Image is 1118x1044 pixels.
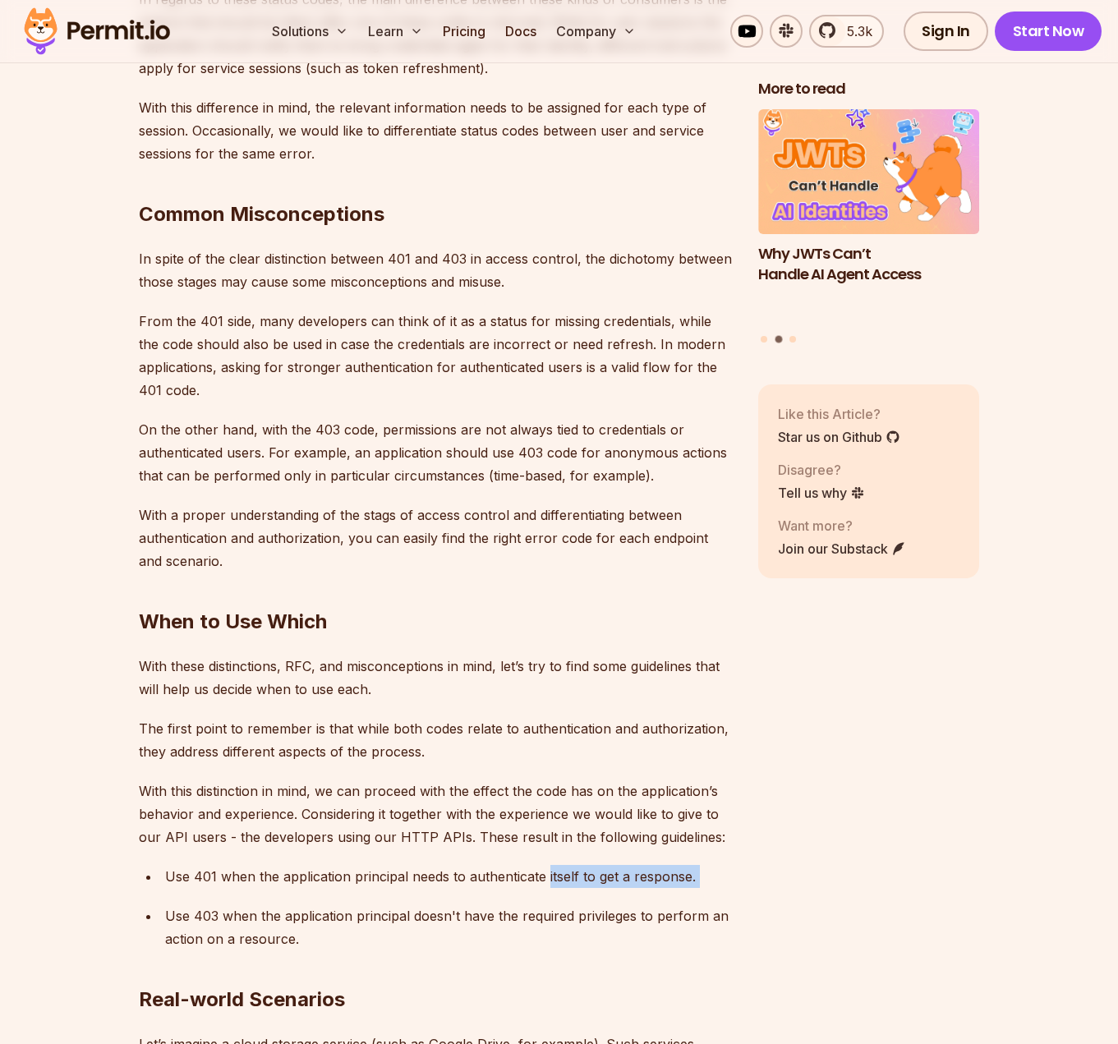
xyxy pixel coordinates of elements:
p: Disagree? [778,459,865,479]
h2: Real-world Scenarios [139,921,732,1013]
h2: Common Misconceptions [139,136,732,228]
button: Solutions [265,15,355,48]
button: Go to slide 1 [761,335,767,342]
a: Start Now [995,11,1102,51]
p: In spite of the clear distinction between 401 and 403 in access control, the dichotomy between th... [139,247,732,293]
button: Company [550,15,642,48]
p: From the 401 side, many developers can think of it as a status for missing credentials, while the... [139,310,732,402]
h2: More to read [758,79,980,99]
a: Star us on Github [778,426,900,446]
a: Pricing [436,15,492,48]
p: With these distinctions, RFC, and misconceptions in mind, let’s try to find some guidelines that ... [139,655,732,701]
a: Join our Substack [778,538,906,558]
h3: Why JWTs Can’t Handle AI Agent Access [758,243,980,284]
button: Learn [361,15,430,48]
a: Sign In [904,11,988,51]
a: 5.3k [809,15,884,48]
p: Like this Article? [778,403,900,423]
p: Use 403 when the application principal doesn't have the required privileges to perform an action ... [165,904,732,950]
img: Why JWTs Can’t Handle AI Agent Access [758,109,980,234]
button: Go to slide 2 [775,335,782,343]
p: Want more? [778,515,906,535]
span: 5.3k [837,21,872,41]
img: Permit logo [16,3,177,59]
a: Docs [499,15,543,48]
h2: When to Use Which [139,543,732,635]
p: With this difference in mind, the relevant information needs to be assigned for each type of sess... [139,96,732,165]
p: On the other hand, with the 403 code, permissions are not always tied to credentials or authentic... [139,418,732,487]
div: Posts [758,109,980,345]
p: With a proper understanding of the stags of access control and differentiating between authentica... [139,504,732,573]
p: The first point to remember is that while both codes relate to authentication and authorization, ... [139,717,732,763]
button: Go to slide 3 [789,335,796,342]
p: With this distinction in mind, we can proceed with the effect the code has on the application’s b... [139,780,732,849]
p: Use 401 when the application principal needs to authenticate itself to get a response. [165,865,732,888]
li: 2 of 3 [758,109,980,325]
a: Tell us why [778,482,865,502]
